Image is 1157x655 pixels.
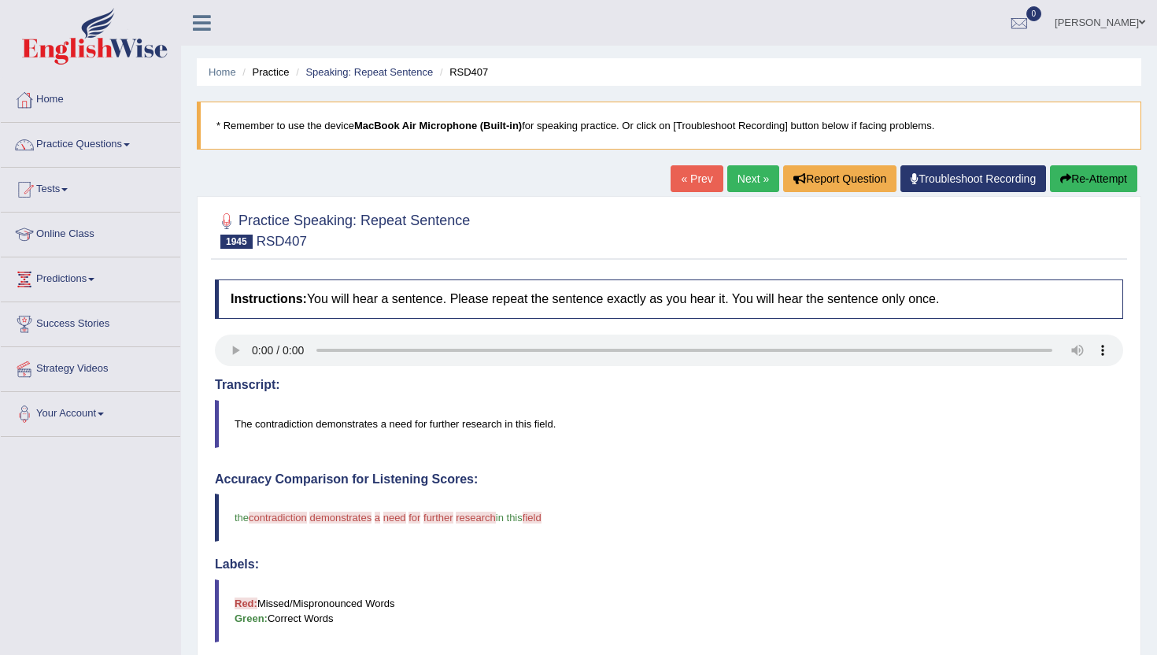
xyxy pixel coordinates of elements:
[496,512,523,524] span: in this
[1,123,180,162] a: Practice Questions
[305,66,433,78] a: Speaking: Repeat Sentence
[900,165,1046,192] a: Troubleshoot Recording
[215,209,470,249] h2: Practice Speaking: Repeat Sentence
[783,165,896,192] button: Report Question
[197,102,1141,150] blockquote: * Remember to use the device for speaking practice. Or click on [Troubleshoot Recording] button b...
[456,512,496,524] span: research
[309,512,371,524] span: demonstrates
[1026,6,1042,21] span: 0
[727,165,779,192] a: Next »
[671,165,723,192] a: « Prev
[220,235,253,249] span: 1945
[231,292,307,305] b: Instructions:
[249,512,307,524] span: contradiction
[238,65,289,80] li: Practice
[375,512,380,524] span: a
[523,512,542,524] span: field
[215,400,1123,448] blockquote: The contradiction demonstrates a need for further research in this field.
[383,512,406,524] span: need
[215,472,1123,487] h4: Accuracy Comparison for Listening Scores:
[215,579,1123,642] blockquote: Missed/Mispronounced Words Correct Words
[209,66,236,78] a: Home
[1,78,180,117] a: Home
[1050,165,1137,192] button: Re-Attempt
[1,168,180,207] a: Tests
[235,512,249,524] span: the
[215,557,1123,572] h4: Labels:
[1,347,180,387] a: Strategy Videos
[1,392,180,431] a: Your Account
[408,512,420,524] span: for
[215,378,1123,392] h4: Transcript:
[436,65,488,80] li: RSD407
[354,120,522,131] b: MacBook Air Microphone (Built-in)
[1,257,180,297] a: Predictions
[423,512,453,524] span: further
[235,612,268,624] b: Green:
[257,234,307,249] small: RSD407
[215,279,1123,319] h4: You will hear a sentence. Please repeat the sentence exactly as you hear it. You will hear the se...
[235,598,257,609] b: Red:
[1,302,180,342] a: Success Stories
[1,213,180,252] a: Online Class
